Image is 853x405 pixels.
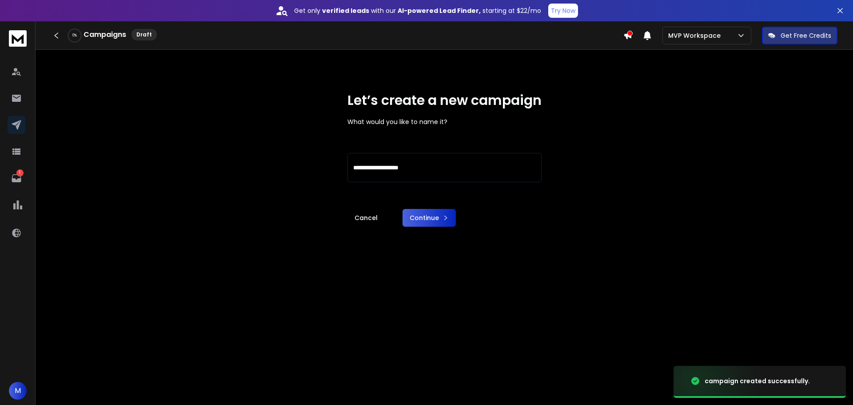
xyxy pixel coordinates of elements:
h1: Let’s create a new campaign [347,92,542,108]
a: Cancel [347,209,385,227]
p: MVP Workspace [668,31,724,40]
button: Try Now [548,4,578,18]
strong: verified leads [322,6,369,15]
p: Try Now [551,6,575,15]
p: 0 % [72,33,77,38]
div: campaign created successfully. [705,377,810,385]
p: Get only with our starting at $22/mo [294,6,541,15]
div: Draft [132,29,157,40]
img: logo [9,30,27,47]
button: M [9,382,27,400]
h1: Campaigns [84,29,126,40]
button: Get Free Credits [762,27,837,44]
strong: AI-powered Lead Finder, [398,6,481,15]
p: What would you like to name it? [347,117,542,126]
p: Get Free Credits [781,31,831,40]
button: Continue [403,209,456,227]
a: 1 [8,169,25,187]
p: 1 [16,169,24,176]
